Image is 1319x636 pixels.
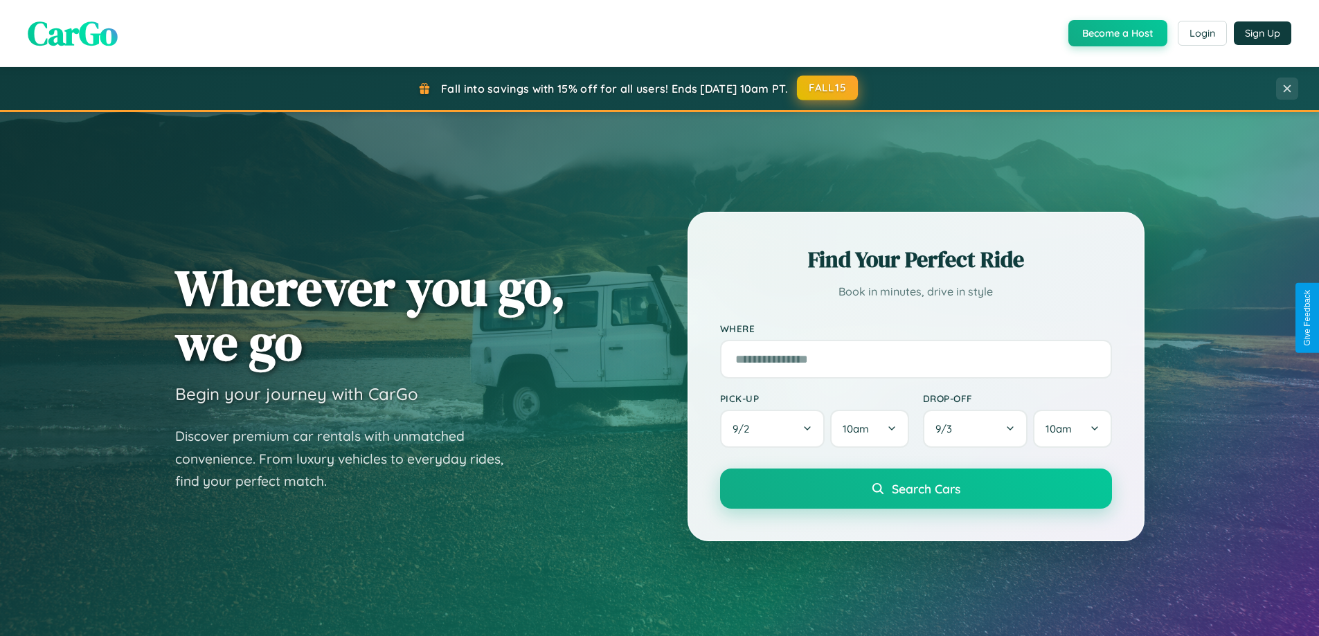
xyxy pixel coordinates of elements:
[843,422,869,435] span: 10am
[892,481,960,496] span: Search Cars
[935,422,959,435] span: 9 / 3
[720,469,1112,509] button: Search Cars
[1068,20,1167,46] button: Become a Host
[720,392,909,404] label: Pick-up
[1234,21,1291,45] button: Sign Up
[720,322,1112,334] label: Where
[923,410,1028,448] button: 9/3
[1046,422,1072,435] span: 10am
[175,260,566,370] h1: Wherever you go, we go
[28,10,118,56] span: CarGo
[720,282,1112,302] p: Book in minutes, drive in style
[441,82,788,96] span: Fall into savings with 15% off for all users! Ends [DATE] 10am PT.
[175,383,418,404] h3: Begin your journey with CarGo
[797,75,858,100] button: FALL15
[1302,290,1312,346] div: Give Feedback
[733,422,756,435] span: 9 / 2
[923,392,1112,404] label: Drop-off
[720,244,1112,275] h2: Find Your Perfect Ride
[1178,21,1227,46] button: Login
[175,425,521,493] p: Discover premium car rentals with unmatched convenience. From luxury vehicles to everyday rides, ...
[830,410,908,448] button: 10am
[1033,410,1111,448] button: 10am
[720,410,825,448] button: 9/2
